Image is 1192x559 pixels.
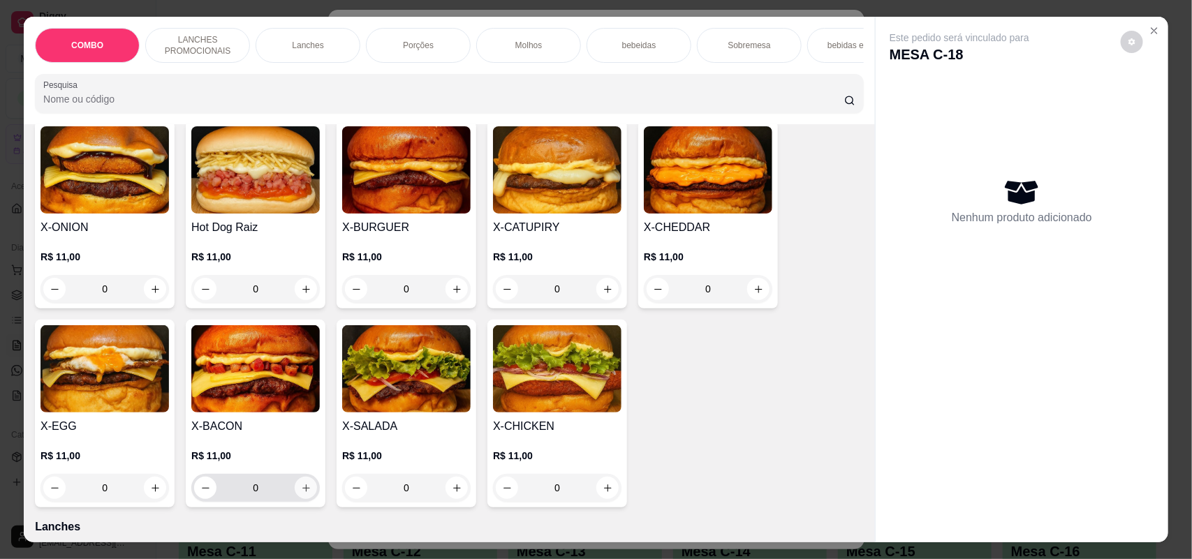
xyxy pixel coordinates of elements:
[144,278,166,300] button: increase-product-quantity
[35,519,864,535] p: Lanches
[342,325,471,412] img: product-image
[191,325,320,412] img: product-image
[43,92,844,106] input: Pesquisa
[890,45,1029,64] p: MESA C-18
[342,418,471,435] h4: X-SALADA
[41,126,169,214] img: product-image
[43,477,66,499] button: decrease-product-quantity
[747,278,770,300] button: increase-product-quantity
[191,418,320,435] h4: X-BACON
[43,278,66,300] button: decrease-product-quantity
[622,40,656,51] p: bebeidas
[157,34,238,57] p: LANCHES PROMOCIONAIS
[71,40,103,51] p: COMBO
[191,219,320,236] h4: Hot Dog Raiz
[43,79,82,91] label: Pesquisa
[41,418,169,435] h4: X-EGG
[1143,20,1165,42] button: Close
[446,278,468,300] button: increase-product-quantity
[1121,31,1143,53] button: decrease-product-quantity
[647,278,669,300] button: decrease-product-quantity
[144,477,166,499] button: increase-product-quantity
[342,126,471,214] img: product-image
[295,477,317,499] button: increase-product-quantity
[644,126,772,214] img: product-image
[345,278,367,300] button: decrease-product-quantity
[403,40,434,51] p: Porções
[493,250,621,264] p: R$ 11,00
[191,126,320,214] img: product-image
[596,477,619,499] button: increase-product-quantity
[952,209,1092,226] p: Nenhum produto adicionado
[496,278,518,300] button: decrease-product-quantity
[41,325,169,412] img: product-image
[41,250,169,264] p: R$ 11,00
[890,31,1029,45] p: Este pedido será vinculado para
[644,219,772,236] h4: X-CHEDDAR
[596,278,619,300] button: increase-product-quantity
[728,40,770,51] p: Sobremesa
[345,477,367,499] button: decrease-product-quantity
[493,126,621,214] img: product-image
[496,477,518,499] button: decrease-product-quantity
[446,477,468,499] button: increase-product-quantity
[827,40,892,51] p: bebidas em geral
[644,250,772,264] p: R$ 11,00
[191,449,320,463] p: R$ 11,00
[194,477,216,499] button: decrease-product-quantity
[342,219,471,236] h4: X-BURGUER
[191,250,320,264] p: R$ 11,00
[292,40,323,51] p: Lanches
[493,449,621,463] p: R$ 11,00
[493,219,621,236] h4: X-CATUPIRY
[493,325,621,412] img: product-image
[515,40,543,51] p: Molhos
[342,449,471,463] p: R$ 11,00
[41,449,169,463] p: R$ 11,00
[493,418,621,435] h4: X-CHICKEN
[41,219,169,236] h4: X-ONION
[342,250,471,264] p: R$ 11,00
